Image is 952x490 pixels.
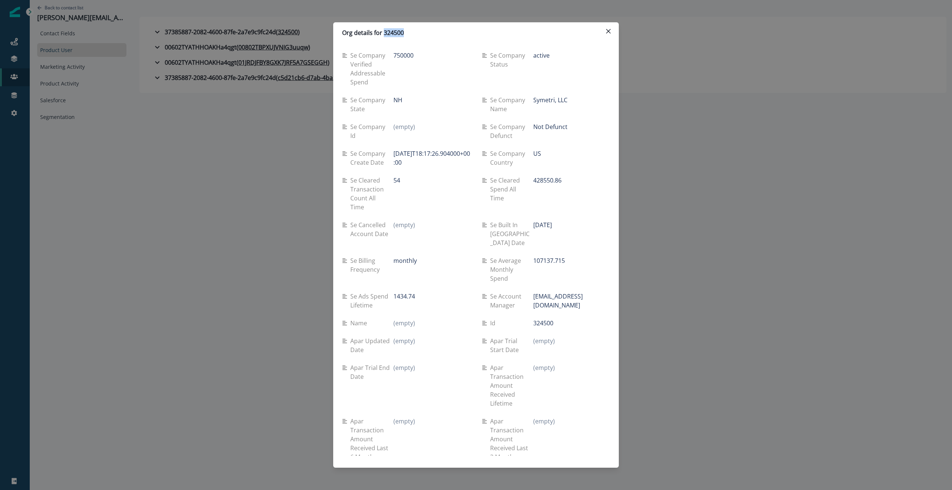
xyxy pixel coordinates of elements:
p: Se company country [490,149,533,167]
p: Se company defunct [490,122,533,140]
p: 750000 [393,51,414,60]
p: 54 [393,176,400,185]
p: US [533,149,541,158]
p: Se cleared spend all time [490,176,533,203]
p: Se company create date [350,149,393,167]
p: Se company verified addressable spend [350,51,393,87]
p: Apar transaction amount received last 6 months [350,417,393,461]
p: Se company id [350,122,393,140]
p: (empty) [533,336,555,345]
p: Se billing frequency [350,256,393,274]
p: Name [350,319,370,328]
p: (empty) [393,122,415,131]
p: Apar trial start date [490,336,533,354]
p: 107137.715 [533,256,565,265]
p: Se cleared transaction count all time [350,176,393,212]
p: (empty) [393,336,415,345]
p: Symetri, LLC [533,96,567,104]
p: 428550.86 [533,176,562,185]
p: Apar transaction amount received last 3 months [490,417,533,461]
p: [DATE] [533,220,552,229]
p: 1434.74 [393,292,415,301]
p: Se company status [490,51,533,69]
p: NH [393,96,402,104]
p: Se built in [GEOGRAPHIC_DATA] date [490,220,533,247]
p: Se cancelled account date [350,220,393,238]
p: Se company name [490,96,533,113]
p: Se average monthly spend [490,256,533,283]
p: (empty) [393,220,415,229]
p: monthly [393,256,417,265]
p: [DATE]T18:17:26.904000+00:00 [393,149,470,167]
p: Se company state [350,96,393,113]
p: Not Defunct [533,122,567,131]
p: (empty) [533,417,555,426]
p: (empty) [533,363,555,372]
p: Se account manager [490,292,533,310]
p: active [533,51,550,60]
p: 324500 [533,319,553,328]
p: Apar trial end date [350,363,393,381]
p: (empty) [393,363,415,372]
p: Id [490,319,498,328]
p: Se ads spend lifetime [350,292,393,310]
p: Apar updated date [350,336,393,354]
p: (empty) [393,319,415,328]
button: Close [602,25,614,37]
p: Org details for 324500 [342,28,404,37]
p: Apar transaction amount received lifetime [490,363,533,408]
p: [EMAIL_ADDRESS][DOMAIN_NAME] [533,292,610,310]
p: (empty) [393,417,415,426]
